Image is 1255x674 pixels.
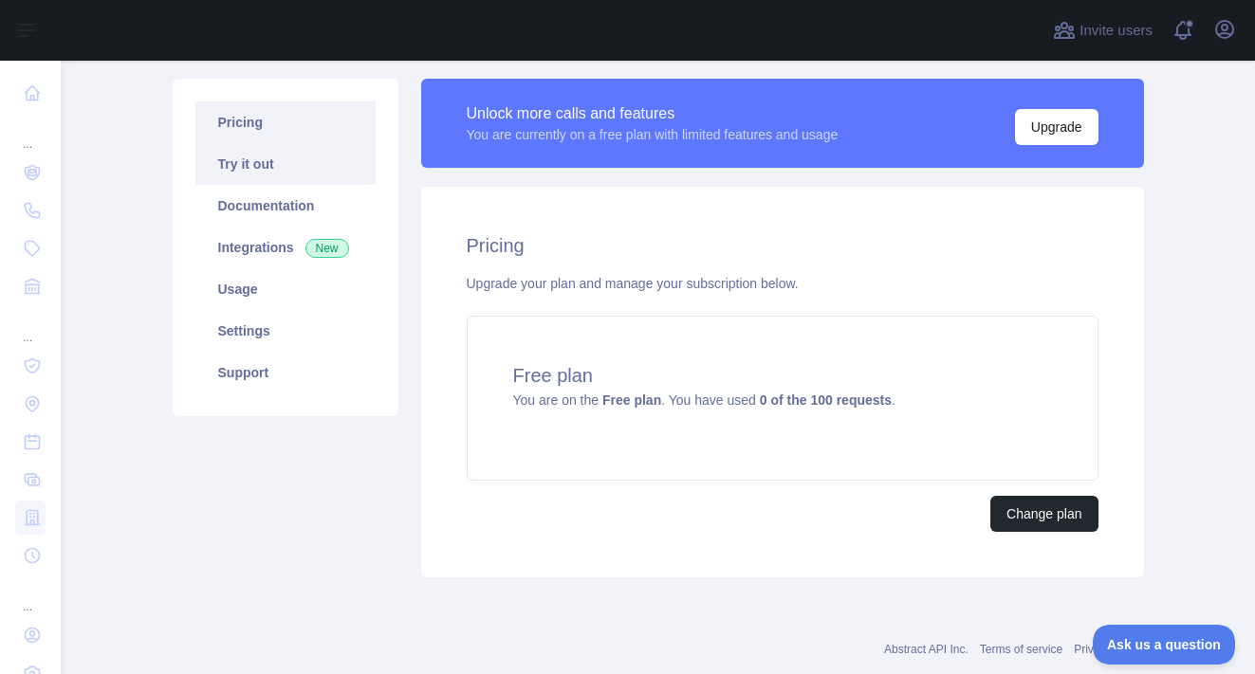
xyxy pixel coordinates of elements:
a: Try it out [195,143,376,185]
h4: Free plan [513,362,1052,389]
button: Invite users [1049,15,1156,46]
h2: Pricing [467,232,1098,259]
button: Change plan [990,496,1098,532]
a: Privacy policy [1074,643,1143,656]
span: You are on the . You have used . [513,392,895,408]
div: Unlock more calls and features [467,102,839,125]
a: Pricing [195,101,376,143]
a: Terms of service [980,643,1062,656]
strong: 0 of the 100 requests [760,392,892,408]
div: Upgrade your plan and manage your subscription below. [467,274,1098,293]
div: ... [15,307,46,345]
div: ... [15,576,46,614]
strong: Free plan [602,392,661,408]
a: Settings [195,310,376,352]
a: Abstract API Inc. [884,643,969,656]
span: New [305,239,349,258]
a: Support [195,352,376,393]
a: Integrations New [195,227,376,268]
button: Upgrade [1015,109,1098,145]
div: You are currently on a free plan with limited features and usage [467,125,839,144]
span: Invite users [1080,20,1153,42]
a: Usage [195,268,376,310]
div: ... [15,114,46,152]
a: Documentation [195,185,376,227]
iframe: Help Scout Beacon - Open [1093,625,1236,665]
